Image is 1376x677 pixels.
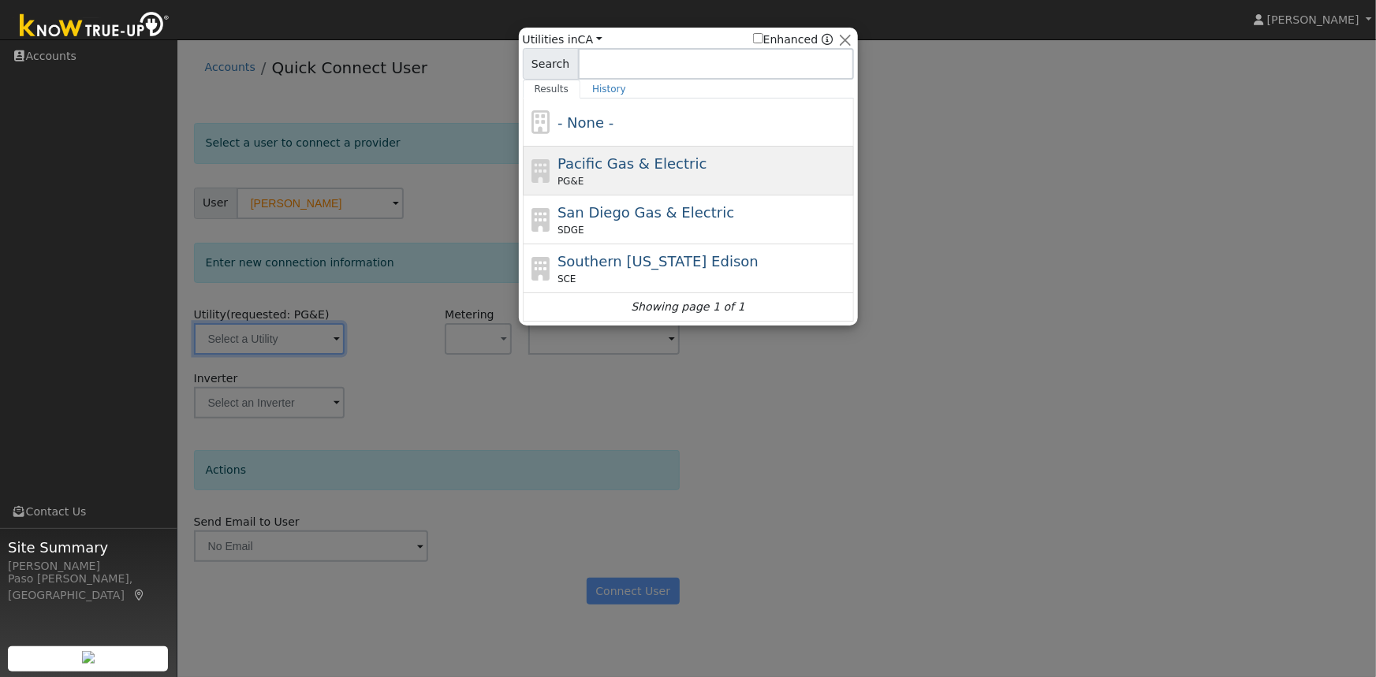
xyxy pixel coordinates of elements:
[523,48,579,80] span: Search
[82,651,95,664] img: retrieve
[557,174,584,188] span: PG&E
[132,589,147,601] a: Map
[8,571,169,604] div: Paso [PERSON_NAME], [GEOGRAPHIC_DATA]
[8,558,169,575] div: [PERSON_NAME]
[8,537,169,558] span: Site Summary
[557,223,584,237] span: SDGE
[753,32,819,48] label: Enhanced
[557,155,707,172] span: Pacific Gas & Electric
[557,204,734,221] span: San Diego Gas & Electric
[523,32,602,48] span: Utilities in
[631,299,744,315] i: Showing page 1 of 1
[578,33,602,46] a: CA
[557,272,576,286] span: SCE
[753,33,763,43] input: Enhanced
[822,33,833,46] a: Enhanced Providers
[523,80,581,99] a: Results
[580,80,638,99] a: History
[557,253,759,270] span: Southern [US_STATE] Edison
[1267,13,1359,26] span: [PERSON_NAME]
[753,32,833,48] span: Show enhanced providers
[12,9,177,44] img: Know True-Up
[557,114,613,131] span: - None -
